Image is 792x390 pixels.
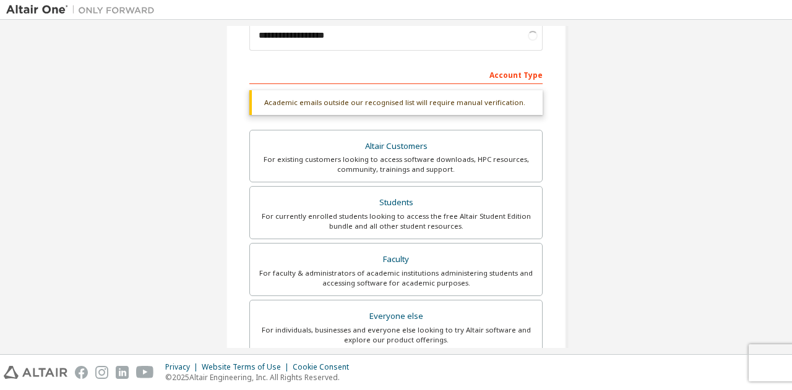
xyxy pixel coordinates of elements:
[75,366,88,379] img: facebook.svg
[257,251,535,268] div: Faculty
[136,366,154,379] img: youtube.svg
[165,362,202,372] div: Privacy
[4,366,67,379] img: altair_logo.svg
[257,138,535,155] div: Altair Customers
[257,308,535,325] div: Everyone else
[257,194,535,211] div: Students
[95,366,108,379] img: instagram.svg
[257,155,535,174] div: For existing customers looking to access software downloads, HPC resources, community, trainings ...
[257,325,535,345] div: For individuals, businesses and everyone else looking to try Altair software and explore our prod...
[257,268,535,288] div: For faculty & administrators of academic institutions administering students and accessing softwa...
[249,90,543,115] div: Academic emails outside our recognised list will require manual verification.
[116,366,129,379] img: linkedin.svg
[6,4,161,16] img: Altair One
[257,211,535,231] div: For currently enrolled students looking to access the free Altair Student Edition bundle and all ...
[202,362,293,372] div: Website Terms of Use
[249,64,543,84] div: Account Type
[165,372,356,383] p: © 2025 Altair Engineering, Inc. All Rights Reserved.
[293,362,356,372] div: Cookie Consent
